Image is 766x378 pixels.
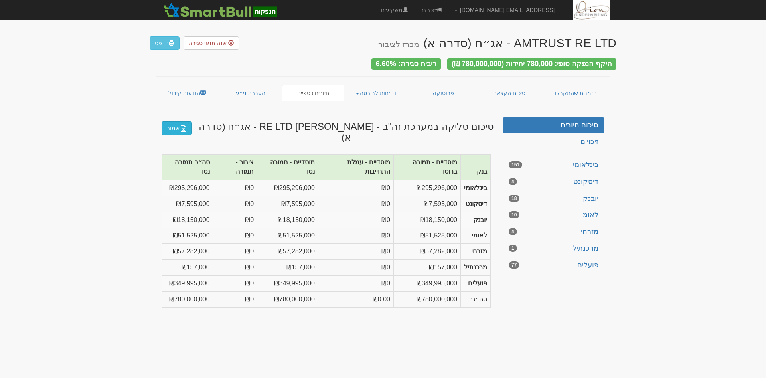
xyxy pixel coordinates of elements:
div: ריבית סגירה: 6.60% [371,58,441,70]
span: שנה תנאי סגירה [189,40,227,46]
a: פרוטוקול [409,85,477,101]
a: מזרחי [503,224,604,240]
a: שמור [162,121,192,135]
td: ₪51,525,000 [257,228,318,244]
a: מרכנתיל [503,241,604,257]
a: העברת ני״ע [219,85,282,101]
strong: מזרחי [471,248,487,255]
td: ₪57,282,000 [393,244,460,260]
td: ₪780,000,000 [393,291,460,307]
span: 77 [509,261,519,269]
span: 18 [509,195,519,202]
th: מוסדיים - עמלת התחייבות [318,155,393,180]
a: לאומי [503,207,604,223]
td: ₪780,000,000 [162,291,213,307]
strong: בינלאומי [464,184,487,191]
div: היקף הנפקה סופי: 780,000 יחידות (780,000,000 ₪) [447,58,616,70]
td: ₪0.00 [318,291,393,307]
a: בינלאומי [503,157,604,173]
td: ₪295,296,000 [162,180,213,196]
a: יובנק [503,191,604,207]
img: SmartBull Logo [162,2,279,18]
td: ₪349,995,000 [162,275,213,291]
td: ₪0 [213,260,257,276]
a: דיסקונט [503,174,604,190]
td: ₪0 [318,260,393,276]
td: ₪7,595,000 [257,196,318,212]
a: חיובים כספיים [282,85,344,101]
td: ₪51,525,000 [162,228,213,244]
td: ₪295,296,000 [393,180,460,196]
th: מוסדיים - תמורה ברוטו [393,155,460,180]
strong: לאומי [472,232,487,239]
td: ₪349,995,000 [257,275,318,291]
td: ₪0 [213,212,257,228]
td: ₪57,282,000 [162,244,213,260]
td: ₪0 [318,180,393,196]
strong: פועלים [468,280,487,287]
td: ₪0 [318,275,393,291]
td: ₪0 [213,180,257,196]
span: 4 [509,228,517,235]
td: ₪0 [318,228,393,244]
td: ₪0 [318,244,393,260]
a: זיכויים [503,134,604,150]
a: סיכום הקצאה [477,85,541,101]
th: מוסדיים - תמורה נטו [257,155,318,180]
td: ₪295,296,000 [257,180,318,196]
td: ₪157,000 [257,260,318,276]
th: ציבור - תמורה [213,155,257,180]
div: AMTRUST RE LTD - אג״ח (סדרה א) [378,36,616,49]
span: 10 [509,211,519,218]
td: ₪157,000 [393,260,460,276]
td: סה״כ: [461,291,491,307]
h3: סיכום סליקה במערכת זה"ב - [PERSON_NAME] RE LTD - אג״ח (סדרה א) [156,121,497,142]
th: בנק [461,155,491,180]
a: פועלים [503,257,604,273]
td: ₪0 [213,291,257,307]
a: סיכום חיובים [503,117,604,133]
strong: יובנק [474,216,487,223]
td: ₪0 [318,212,393,228]
span: 4 [509,178,517,185]
td: ₪7,595,000 [162,196,213,212]
span: 151 [509,161,522,168]
th: סה״כ תמורה נטו [162,155,213,180]
td: ₪0 [213,275,257,291]
td: ₪0 [213,228,257,244]
small: מכרז לציבור [378,40,419,49]
td: ₪0 [318,196,393,212]
img: excel-file-white.png [180,125,187,132]
td: ₪18,150,000 [162,212,213,228]
a: הדפס [150,36,180,50]
span: 1 [509,245,517,252]
td: ₪157,000 [162,260,213,276]
td: ₪57,282,000 [257,244,318,260]
td: ₪349,995,000 [393,275,460,291]
strong: דיסקונט [466,200,487,207]
a: הודעות קיבול [156,85,219,101]
td: ₪0 [213,244,257,260]
strong: מרכנתיל [464,264,487,271]
a: דו״חות לבורסה [344,85,409,101]
button: שנה תנאי סגירה [184,36,239,50]
td: ₪0 [213,196,257,212]
td: ₪18,150,000 [393,212,460,228]
a: הזמנות שהתקבלו [541,85,610,101]
td: ₪51,525,000 [393,228,460,244]
td: ₪18,150,000 [257,212,318,228]
td: ₪780,000,000 [257,291,318,307]
td: ₪7,595,000 [393,196,460,212]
